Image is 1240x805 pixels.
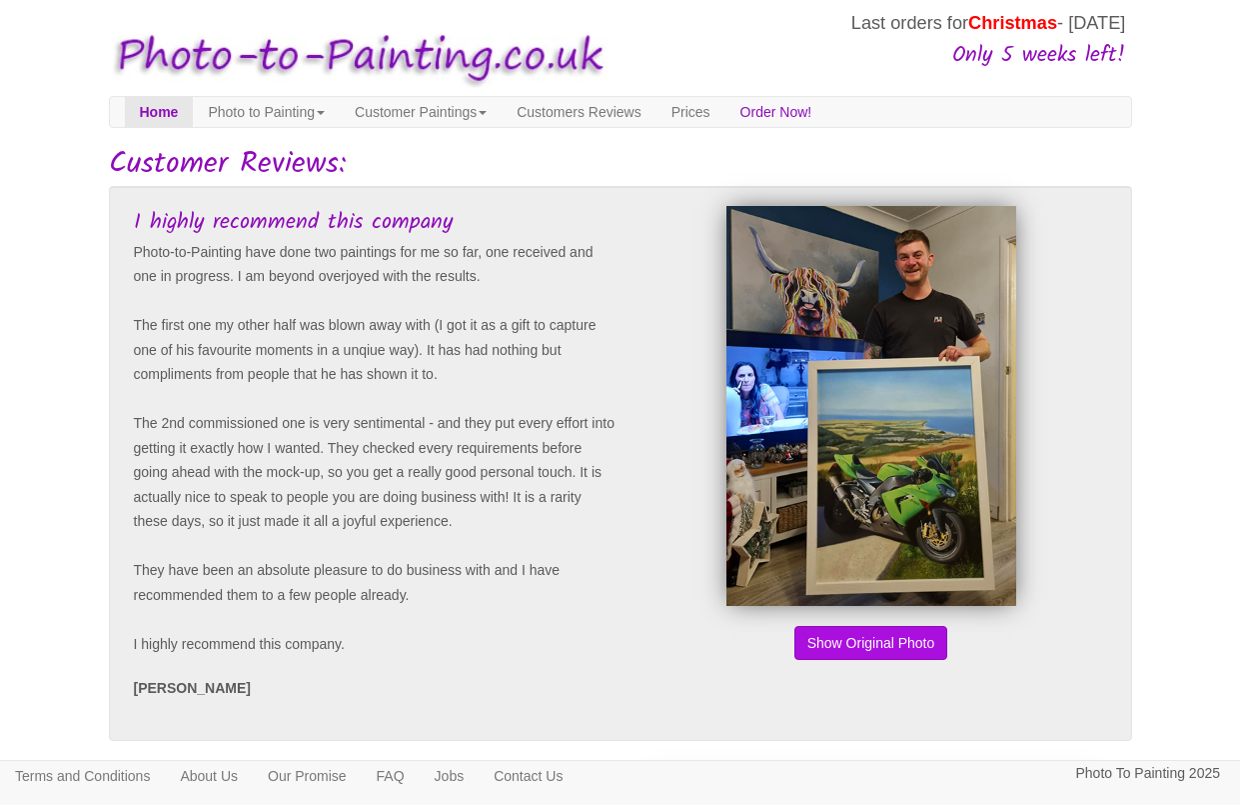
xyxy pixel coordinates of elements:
a: Customer Paintings [340,97,502,127]
a: FAQ [362,761,420,791]
p: Photo-to-Painting have done two paintings for me so far, one received and one in progress. I am b... [134,240,616,657]
span: Last orders for - [DATE] [851,13,1126,33]
button: Show Original Photo [794,626,948,660]
a: Our Promise [253,761,362,791]
h3: Only 5 weeks left! [614,44,1125,68]
h3: I highly recommend this company [134,211,616,235]
span: Christmas [968,13,1057,33]
img: Photo to Painting [99,19,611,96]
a: Order Now! [725,97,827,127]
a: Contact Us [479,761,578,791]
h1: Customer Reviews: [109,148,1132,181]
a: Photo to Painting [193,97,340,127]
a: Customers Reviews [502,97,655,127]
strong: [PERSON_NAME] [134,680,251,696]
a: Prices [656,97,725,127]
a: About Us [165,761,253,791]
p: Photo To Painting 2025 [1075,761,1220,786]
a: Home [125,97,194,127]
img: Leanne Hackett's Finished Painting [726,206,1016,606]
a: Jobs [420,761,480,791]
